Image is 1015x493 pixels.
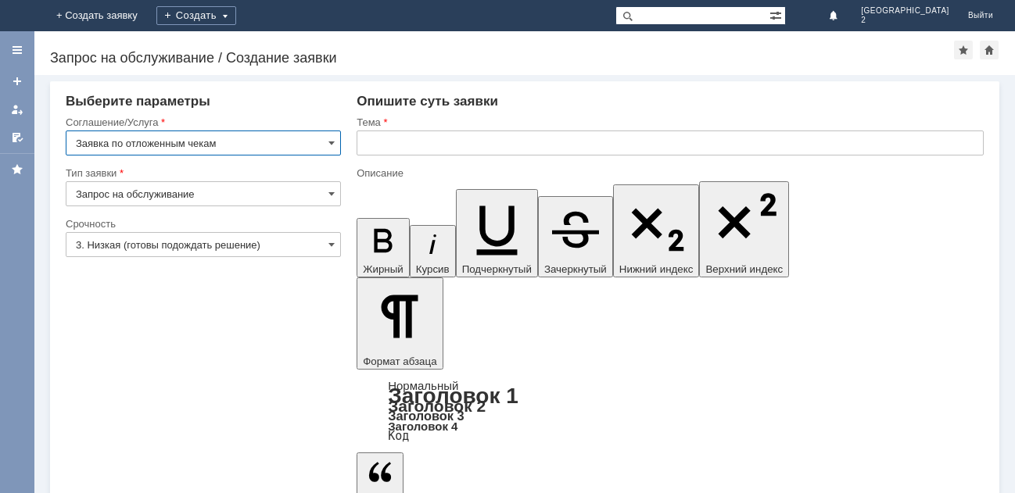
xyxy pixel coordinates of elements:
div: Сделать домашней страницей [980,41,999,59]
a: Нормальный [388,379,458,392]
span: Выберите параметры [66,94,210,109]
span: 2 [861,16,949,25]
div: Срочность [66,219,338,229]
a: Заголовок 1 [388,384,518,408]
div: Создать [169,6,249,25]
span: [GEOGRAPHIC_DATA] [861,6,949,16]
a: Мои согласования [5,125,30,150]
a: Создать заявку [5,69,30,94]
div: Запрос на обслуживание / Создание заявки [50,50,954,66]
span: Курсив [416,263,450,275]
img: logo [19,9,31,22]
div: Описание [357,168,981,178]
div: Соглашение/Услуга [66,117,338,127]
span: Формат абзаца [363,355,436,367]
span: Подчеркнутый [462,263,532,275]
button: Жирный [357,218,410,277]
button: Верхний индекс [699,181,789,277]
a: Заголовок 3 [388,409,464,423]
div: Добавить в избранное [954,41,973,59]
div: Тема [357,117,981,127]
div: Формат абзаца [357,380,984,441]
button: Курсив [410,225,456,277]
a: Заголовок 2 [388,397,486,415]
a: Перейти на домашнюю страницу [19,9,31,22]
span: Расширенный поиск [769,7,785,22]
a: Код [388,429,409,443]
button: Нижний индекс [613,184,700,277]
button: Зачеркнутый [538,196,613,277]
span: Жирный [363,263,403,275]
span: Зачеркнутый [544,263,607,275]
span: Опишите суть заявки [357,94,498,109]
a: Мои заявки [5,97,30,122]
span: Верхний индекс [705,263,783,275]
span: Нижний индекс [619,263,694,275]
a: Заголовок 4 [388,420,457,433]
button: Формат абзаца [357,277,443,370]
button: Подчеркнутый [456,189,538,277]
div: Тип заявки [66,168,338,178]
